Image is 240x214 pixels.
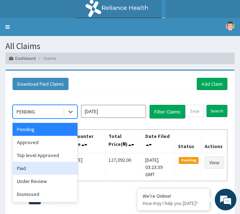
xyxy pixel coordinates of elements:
[13,136,77,149] div: Approved
[17,108,35,115] div: PENDING
[9,55,36,61] a: Dashboard
[106,129,142,153] th: Total Price(₦)
[13,162,77,175] div: Paid
[206,105,227,117] input: Search
[13,123,77,136] div: Pending
[142,153,175,181] td: [DATE] 03:23:39 GMT
[179,157,199,164] span: Pending
[36,55,56,61] li: Claims
[226,22,235,31] img: User Image
[197,78,227,90] a: Add Claim
[185,105,204,117] input: Search by HMO ID
[143,193,204,199] div: We're Online!
[13,175,77,188] div: Under Review
[66,153,106,181] td: [DATE]
[106,153,142,181] td: 127,092.00
[13,188,77,201] div: Dismissed
[150,105,185,119] button: Filter Claims
[66,129,106,153] th: Encounter Date
[201,129,227,153] th: Actions
[142,129,175,153] th: Date Filed
[5,41,235,51] h1: All Claims
[143,200,204,206] p: How may I help you today?
[175,129,202,153] th: Status
[13,78,68,90] button: Download Paid Claims
[205,156,224,169] a: View
[81,105,146,118] input: Select Month and Year
[13,149,77,162] div: Top level Approved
